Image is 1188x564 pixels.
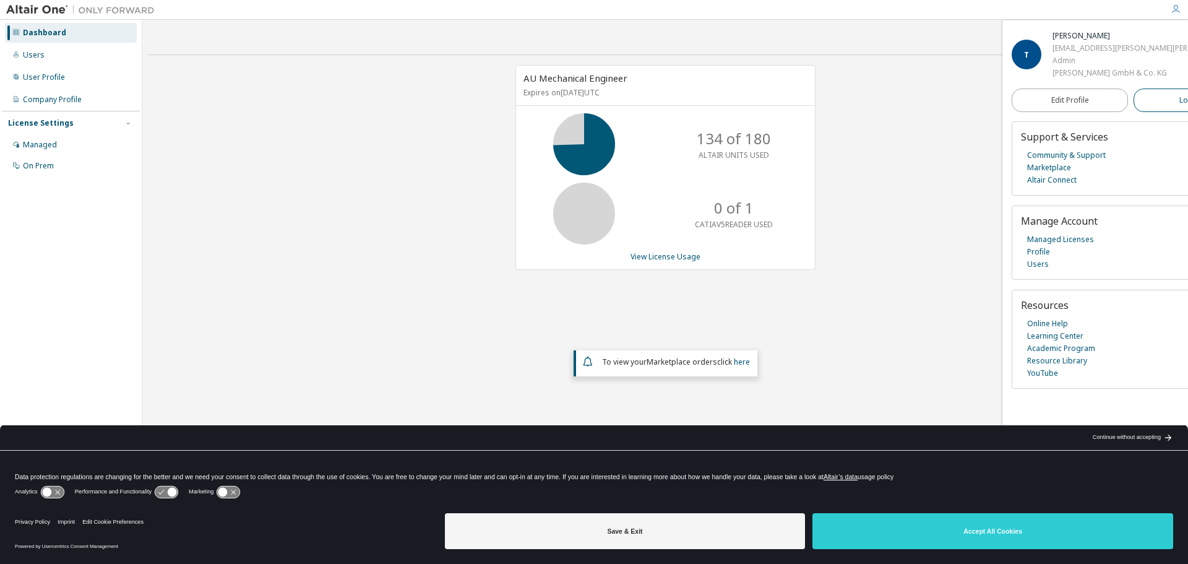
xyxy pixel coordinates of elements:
a: Edit Profile [1012,89,1128,112]
em: Marketplace orders [647,357,717,367]
p: 134 of 180 [697,128,771,149]
a: Profile [1027,246,1050,258]
a: Community & Support [1027,149,1106,162]
a: Resource Library [1027,355,1087,367]
span: Edit Profile [1051,95,1089,105]
a: YouTube [1027,367,1058,380]
span: To view your click [602,357,750,367]
p: CATIAV5READER USED [695,219,773,230]
p: ALTAIR UNITS USED [699,150,769,160]
span: T [1024,50,1029,60]
a: Altair Connect [1027,174,1077,186]
div: User Profile [23,72,65,82]
a: Marketplace [1027,162,1071,174]
p: Expires on [DATE] UTC [523,87,804,98]
div: On Prem [23,161,54,171]
p: 0 of 1 [714,197,754,219]
a: Managed Licenses [1027,233,1094,246]
img: Altair One [6,4,161,16]
div: Dashboard [23,28,66,38]
span: Support & Services [1021,130,1108,144]
div: Users [23,50,45,60]
a: Learning Center [1027,330,1083,342]
span: Manage Account [1021,214,1098,228]
div: Managed [23,140,57,150]
a: here [734,357,750,367]
span: AU Mechanical Engineer [523,72,627,84]
span: Resources [1021,298,1069,312]
div: License Settings [8,118,74,128]
a: Online Help [1027,318,1068,330]
a: Users [1027,258,1049,271]
a: View License Usage [631,251,700,262]
div: Company Profile [23,95,82,105]
a: Academic Program [1027,342,1095,355]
